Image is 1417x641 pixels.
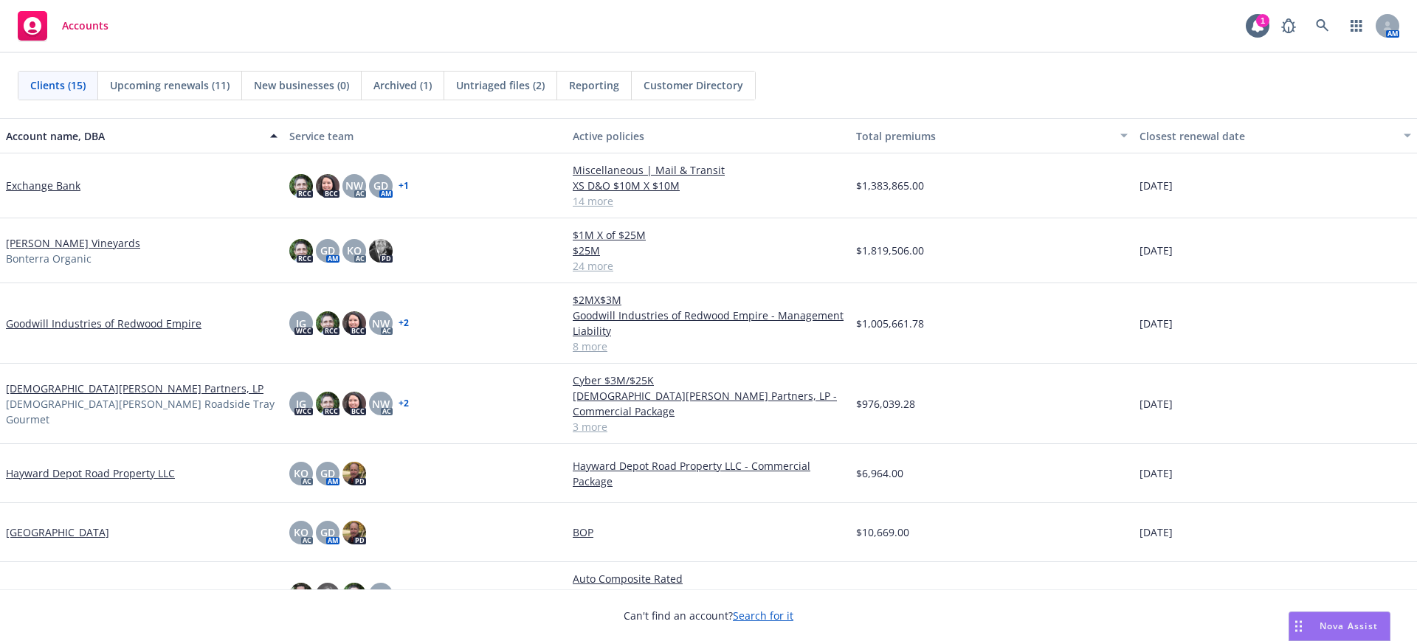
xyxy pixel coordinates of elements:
a: Hayward Depot Road Property LLC [6,465,175,481]
span: KO [347,243,362,258]
span: Bonterra Organic [6,251,92,266]
img: photo [342,392,366,415]
button: Service team [283,118,567,153]
span: GD [320,243,335,258]
a: 14 more [573,193,844,209]
button: Total premiums [850,118,1134,153]
a: Hayward Depot Road Property LLC - Commercial Package [573,458,844,489]
a: + 2 [399,399,409,408]
a: XS D&O $10M X $10M [573,178,844,193]
img: photo [316,174,339,198]
span: [DATE] [1140,586,1173,602]
a: Exchange Bank [6,178,80,193]
a: [GEOGRAPHIC_DATA] [6,524,109,540]
span: [DATE] [1140,465,1173,481]
span: JG [296,396,306,412]
a: Goodwill Industries of Redwood Empire - Management Liability [573,308,844,339]
img: photo [316,583,339,606]
a: BOP [573,524,844,540]
div: Closest renewal date [1140,128,1395,144]
a: [DEMOGRAPHIC_DATA][PERSON_NAME] Partners, LP [6,381,263,396]
span: [DATE] [1140,524,1173,540]
button: Closest renewal date [1134,118,1417,153]
span: KO [294,465,308,481]
span: [DATE] [1140,243,1173,258]
img: photo [342,311,366,335]
span: [DATE] [1140,396,1173,412]
a: $1M X of $25M [573,227,844,243]
span: HB [373,586,388,602]
button: Active policies [567,118,850,153]
div: Total premiums [856,128,1111,144]
a: Switch app [1342,11,1371,41]
img: photo [342,521,366,544]
span: $6,964.00 [856,465,903,481]
span: Nova Assist [1320,620,1378,632]
span: $10,669.00 [856,524,909,540]
span: $976,039.28 [856,396,915,412]
a: [PERSON_NAME] Vineyards [6,235,140,251]
button: Nova Assist [1289,611,1390,641]
a: Auto Composite Rated [573,571,844,586]
span: New businesses (0) [254,77,349,93]
a: [PERSON_NAME] Wine Estates LLC [6,586,175,602]
span: Accounts [62,20,108,32]
a: Report a Bug [1274,11,1303,41]
a: Search [1308,11,1337,41]
span: GD [320,465,335,481]
span: $1,819,506.00 [856,243,924,258]
img: photo [316,392,339,415]
span: $1,383,865.00 [856,178,924,193]
span: [DATE] [1140,178,1173,193]
span: Can't find an account? [624,608,793,623]
img: photo [369,239,393,263]
img: photo [342,583,366,606]
span: NW [372,316,390,331]
div: 1 [1256,14,1269,27]
span: JG [296,316,306,331]
span: NW [372,396,390,412]
img: photo [289,583,313,606]
div: Account name, DBA [6,128,261,144]
div: Drag to move [1289,612,1308,640]
a: [DEMOGRAPHIC_DATA][PERSON_NAME] Partners, LP - Commercial Package [573,388,844,419]
a: Goodwill Industries of Redwood Empire [6,316,201,331]
span: KO [294,524,308,540]
a: 24 more [573,258,844,274]
a: $2MX$3M [573,292,844,308]
a: 3 more [573,419,844,434]
span: [DATE] [1140,316,1173,331]
div: Service team [289,128,561,144]
span: Untriaged files (2) [456,77,545,93]
a: Search for it [733,609,793,623]
span: Archived (1) [373,77,432,93]
a: Miscellaneous | Mail & Transit [573,162,844,178]
span: Reporting [569,77,619,93]
a: 8 more [573,339,844,354]
span: GD [373,178,388,193]
div: Active policies [573,128,844,144]
a: Cyber $3M/$25K [573,373,844,388]
a: D&O EPL K&R [573,586,844,602]
a: $25M [573,243,844,258]
img: photo [289,174,313,198]
a: + 2 [399,319,409,328]
a: + 1 [399,181,409,190]
img: photo [289,239,313,263]
span: Customer Directory [644,77,743,93]
img: photo [342,462,366,485]
span: NW [345,178,363,193]
span: $1,372,287.00 [856,586,924,602]
span: GD [320,524,335,540]
img: photo [316,311,339,335]
span: $1,005,661.78 [856,316,924,331]
a: Accounts [12,5,114,46]
span: Clients (15) [30,77,86,93]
